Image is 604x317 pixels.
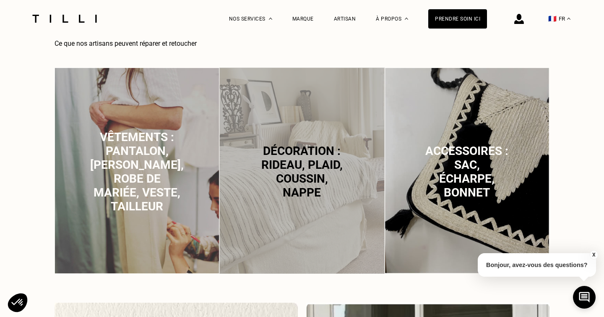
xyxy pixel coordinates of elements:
[90,130,184,213] span: Vêtements : pantalon, [PERSON_NAME], robe de mariée, veste, tailleur
[425,144,508,199] span: Accessoires : sac, écharpe, bonnet
[55,39,549,47] h3: Ce que nos artisans peuvent réparer et retoucher
[261,144,343,199] span: Décoration : rideau, plaid, coussin, nappe
[478,253,596,277] p: Bonjour, avez-vous des questions?
[385,68,549,274] img: Accessoires : sac, écharpe, bonnet
[29,15,100,23] img: Logo du service de couturière Tilli
[548,15,557,23] span: 🇫🇷
[292,16,314,22] a: Marque
[334,16,356,22] a: Artisan
[405,18,408,20] img: Menu déroulant à propos
[589,250,598,259] button: X
[514,14,524,24] img: icône connexion
[269,18,272,20] img: Menu déroulant
[428,9,487,29] a: Prendre soin ici
[55,68,219,274] img: Vêtements : pantalon, jean, robe de mariée, veste, tailleur
[567,18,570,20] img: menu déroulant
